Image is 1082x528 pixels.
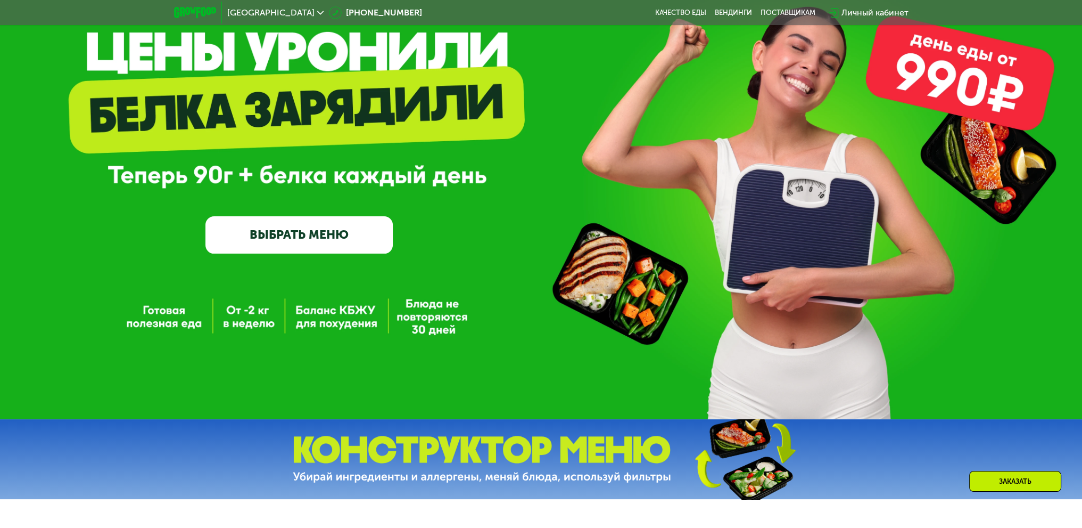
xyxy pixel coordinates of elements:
a: Качество еды [655,9,706,17]
span: [GEOGRAPHIC_DATA] [227,9,315,17]
div: поставщикам [761,9,815,17]
a: Вендинги [715,9,752,17]
a: [PHONE_NUMBER] [329,6,422,19]
div: Личный кабинет [841,6,908,19]
a: ВЫБРАТЬ МЕНЮ [205,216,393,254]
div: Заказать [969,471,1061,492]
